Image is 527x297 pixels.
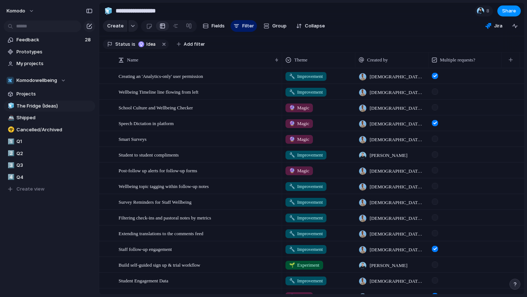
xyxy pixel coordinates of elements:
span: Feedback [16,36,83,44]
span: 🌱 [289,262,295,268]
a: My projects [4,58,95,69]
a: Projects [4,89,95,99]
span: Filter [242,22,254,30]
span: Improvement [289,183,323,190]
span: [DEMOGRAPHIC_DATA][PERSON_NAME] [370,215,425,222]
span: Improvement [289,230,323,237]
a: 🚢Shipped [4,112,95,123]
span: Create view [16,185,45,193]
span: 🔧 [289,89,295,95]
span: 🔧 [289,278,295,283]
button: 4️⃣ [7,174,14,181]
span: 🔧 [289,215,295,221]
span: [DEMOGRAPHIC_DATA][PERSON_NAME] [370,89,425,96]
button: Komodowellbeing [4,75,95,86]
a: 🧊The Fridge (Ideas) [4,101,95,112]
span: Staff follow-up engagement [119,245,172,253]
button: 🧊 [7,102,14,110]
span: Group [272,22,287,30]
span: Speech Dictation in platform [119,119,174,127]
span: 🔧 [289,184,295,189]
span: Created by [367,56,388,64]
span: Add filter [184,41,205,48]
span: Komodo [7,7,25,15]
span: Student to student compliments [119,150,179,159]
span: [PERSON_NAME] [370,262,407,269]
button: Jira [482,20,505,31]
span: Cancelled/Archived [16,126,93,134]
span: [DEMOGRAPHIC_DATA][PERSON_NAME] [370,105,425,112]
span: 🔮 [289,168,295,173]
span: [DEMOGRAPHIC_DATA][PERSON_NAME] [370,183,425,191]
button: Group [260,20,290,32]
a: 2️⃣Q2 [4,148,95,159]
span: Fields [212,22,225,30]
span: Experiment [289,262,319,269]
span: Improvement [289,199,323,206]
div: 3️⃣Q3 [4,160,95,171]
button: Share [497,5,521,16]
a: ☣️Cancelled/Archived [4,124,95,135]
span: 🔧 [289,199,295,205]
span: Prototypes [16,48,93,56]
span: Survey Reminders for Staff Wellbeing [119,198,191,206]
span: Idea [146,41,157,48]
span: Projects [16,90,93,98]
span: Improvement [289,277,323,285]
div: 🧊 [104,6,112,16]
button: 🧊 [102,5,114,17]
span: Improvement [289,246,323,253]
div: 2️⃣ [8,149,13,158]
div: 1️⃣ [8,138,13,146]
button: 2️⃣ [7,150,14,157]
span: Extending translations to the comments feed [119,229,203,237]
span: Improvement [289,151,323,159]
span: 🔧 [289,231,295,236]
button: Komodo [3,5,38,17]
span: [DEMOGRAPHIC_DATA][PERSON_NAME] [370,278,425,285]
span: [DEMOGRAPHIC_DATA][PERSON_NAME] [370,246,425,253]
span: Share [502,7,516,15]
button: Idea [136,40,159,48]
span: 🔮 [289,136,295,142]
span: 🔧 [289,247,295,252]
button: 🚢 [7,114,14,121]
span: Name [127,56,138,64]
button: Create [103,20,127,32]
div: ☣️ [8,125,13,134]
span: Student Engagement Data [119,276,168,285]
button: Collapse [293,20,328,32]
span: Collapse [305,22,325,30]
a: 1️⃣Q1 [4,136,95,147]
span: Creating an 'Analytics-only' user permission [119,72,203,80]
span: Magic [289,167,309,174]
span: [DEMOGRAPHIC_DATA][PERSON_NAME] [370,136,425,143]
span: 🔮 [289,121,295,126]
span: Build self-guided sign up & trial workflow [119,260,200,269]
span: Status [115,41,130,48]
button: 3️⃣ [7,162,14,169]
div: 4️⃣ [8,173,13,181]
span: My projects [16,60,93,67]
span: Q3 [16,162,93,169]
span: Filtering check-ins and pastoral notes by metrics [119,213,211,222]
button: Create view [4,184,95,195]
span: School Culture and Wellbeing Checker [119,103,193,112]
span: Q4 [16,174,93,181]
span: Post-follow up alerts for follow-up forms [119,166,197,174]
span: [DEMOGRAPHIC_DATA][PERSON_NAME] [370,73,425,80]
a: Prototypes [4,46,95,57]
div: 3️⃣ [8,161,13,170]
button: is [130,40,137,48]
span: 🔮 [289,105,295,110]
a: 4️⃣Q4 [4,172,95,183]
span: [DEMOGRAPHIC_DATA][PERSON_NAME] [370,230,425,238]
span: Improvement [289,73,323,80]
div: 🧊 [8,102,13,110]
